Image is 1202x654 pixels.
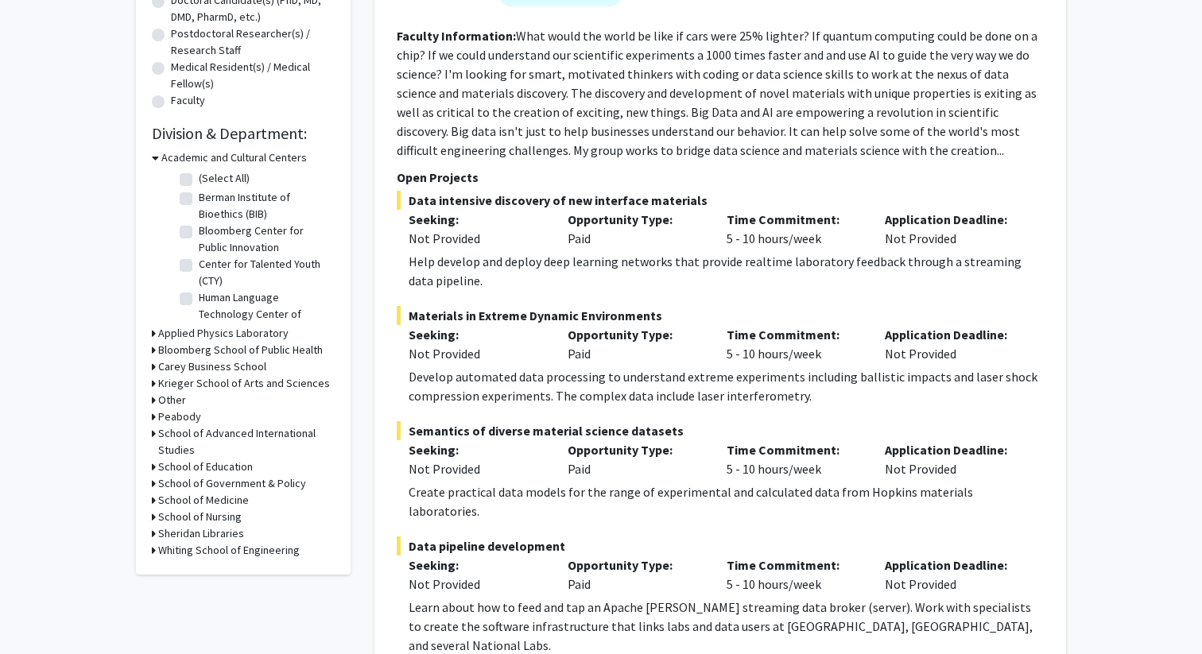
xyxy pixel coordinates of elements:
[556,325,715,363] div: Paid
[158,475,306,492] h3: School of Government & Policy
[873,440,1032,478] div: Not Provided
[158,425,335,459] h3: School of Advanced International Studies
[873,325,1032,363] div: Not Provided
[397,28,1037,158] fg-read-more: What would the world be like if cars were 25% lighter? If quantum computing could be done on a ch...
[409,252,1044,290] div: Help develop and deploy deep learning networks that provide realtime laboratory feedback through ...
[727,440,862,459] p: Time Commitment:
[873,210,1032,248] div: Not Provided
[171,59,335,92] label: Medical Resident(s) / Medical Fellow(s)
[158,358,266,375] h3: Carey Business School
[158,525,244,542] h3: Sheridan Libraries
[199,289,331,339] label: Human Language Technology Center of Excellence (HLTCOE)
[397,421,1044,440] span: Semantics of diverse material science datasets
[409,459,544,478] div: Not Provided
[715,440,874,478] div: 5 - 10 hours/week
[715,210,874,248] div: 5 - 10 hours/week
[568,440,703,459] p: Opportunity Type:
[171,92,205,109] label: Faculty
[158,542,300,559] h3: Whiting School of Engineering
[715,325,874,363] div: 5 - 10 hours/week
[12,582,68,642] iframe: Chat
[568,325,703,344] p: Opportunity Type:
[161,149,307,166] h3: Academic and Cultural Centers
[409,344,544,363] div: Not Provided
[199,256,331,289] label: Center for Talented Youth (CTY)
[556,555,715,594] div: Paid
[199,223,331,256] label: Bloomberg Center for Public Innovation
[568,210,703,229] p: Opportunity Type:
[158,492,249,509] h3: School of Medicine
[152,124,335,143] h2: Division & Department:
[409,440,544,459] p: Seeking:
[409,229,544,248] div: Not Provided
[556,440,715,478] div: Paid
[397,191,1044,210] span: Data intensive discovery of new interface materials
[727,325,862,344] p: Time Commitment:
[158,342,323,358] h3: Bloomberg School of Public Health
[397,306,1044,325] span: Materials in Extreme Dynamic Environments
[158,325,289,342] h3: Applied Physics Laboratory
[885,555,1020,575] p: Application Deadline:
[409,555,544,575] p: Seeking:
[885,210,1020,229] p: Application Deadline:
[409,575,544,594] div: Not Provided
[158,408,201,425] h3: Peabody
[397,28,516,44] b: Faculty Information:
[409,325,544,344] p: Seeking:
[158,459,253,475] h3: School of Education
[397,168,1044,187] p: Open Projects
[568,555,703,575] p: Opportunity Type:
[409,210,544,229] p: Seeking:
[556,210,715,248] div: Paid
[409,367,1044,405] div: Develop automated data processing to understand extreme experiments including ballistic impacts a...
[715,555,874,594] div: 5 - 10 hours/week
[409,482,1044,520] div: Create practical data models for the range of experimental and calculated data from Hopkins mater...
[158,375,330,392] h3: Krieger School of Arts and Sciences
[397,536,1044,555] span: Data pipeline development
[158,392,186,408] h3: Other
[873,555,1032,594] div: Not Provided
[885,440,1020,459] p: Application Deadline:
[171,25,335,59] label: Postdoctoral Researcher(s) / Research Staff
[727,555,862,575] p: Time Commitment:
[199,170,250,187] label: (Select All)
[727,210,862,229] p: Time Commitment:
[885,325,1020,344] p: Application Deadline:
[158,509,242,525] h3: School of Nursing
[199,189,331,223] label: Berman Institute of Bioethics (BIB)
